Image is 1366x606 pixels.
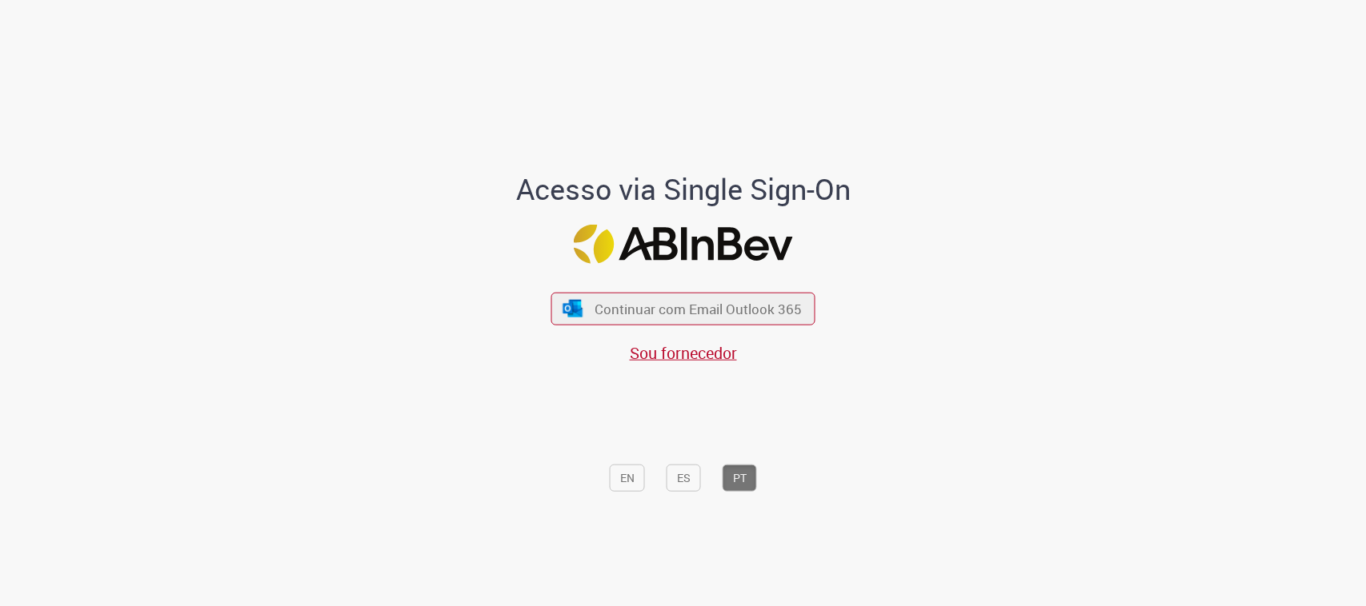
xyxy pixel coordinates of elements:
span: Continuar com Email Outlook 365 [595,300,802,318]
button: ícone Azure/Microsoft 360 Continuar com Email Outlook 365 [551,293,815,325]
h1: Acesso via Single Sign-On [461,173,905,205]
button: PT [723,464,757,492]
button: ES [667,464,701,492]
img: Logo ABInBev [574,224,793,263]
a: Sou fornecedor [630,342,737,364]
button: EN [610,464,645,492]
img: ícone Azure/Microsoft 360 [561,300,583,317]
